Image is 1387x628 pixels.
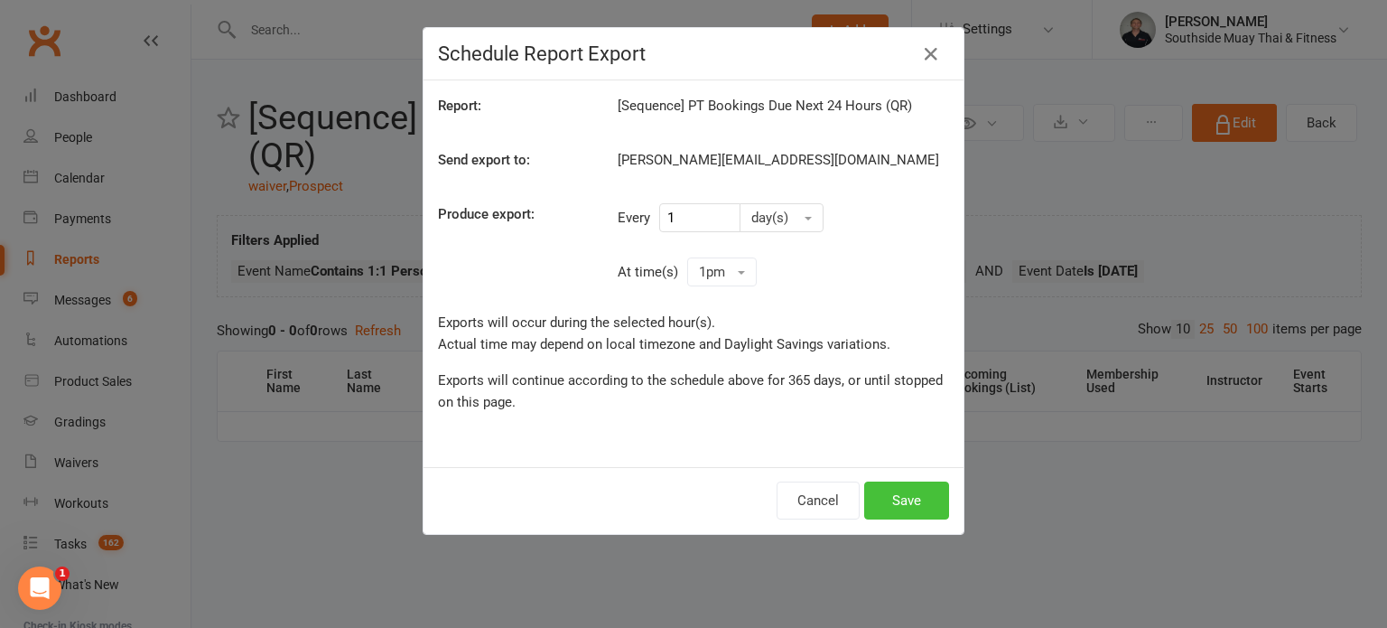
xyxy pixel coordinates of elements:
div: [Sequence] PT Bookings Due Next 24 Hours (QR) [604,95,963,117]
p: Exports will continue according to the schedule above for 365 days, or until stopped on this page. [438,370,949,413]
label: Send export to: [424,149,604,171]
span: 1 [55,567,70,581]
button: Save [864,482,949,520]
div: Every [618,207,650,229]
label: Produce export: [424,203,604,225]
label: Report: [424,95,604,117]
button: 1pm [687,258,757,286]
span: day(s) [751,210,788,226]
p: Exports will occur during the selected hour(s). Actual time may depend on local timezone and Dayl... [438,312,949,355]
h4: Schedule Report Export [438,42,949,65]
div: At time(s) [618,261,678,283]
button: Close [917,40,945,69]
button: day(s) [740,203,824,232]
div: [PERSON_NAME][EMAIL_ADDRESS][DOMAIN_NAME] [604,149,963,171]
button: Cancel [777,482,860,520]
iframe: Intercom live chat [18,567,61,610]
